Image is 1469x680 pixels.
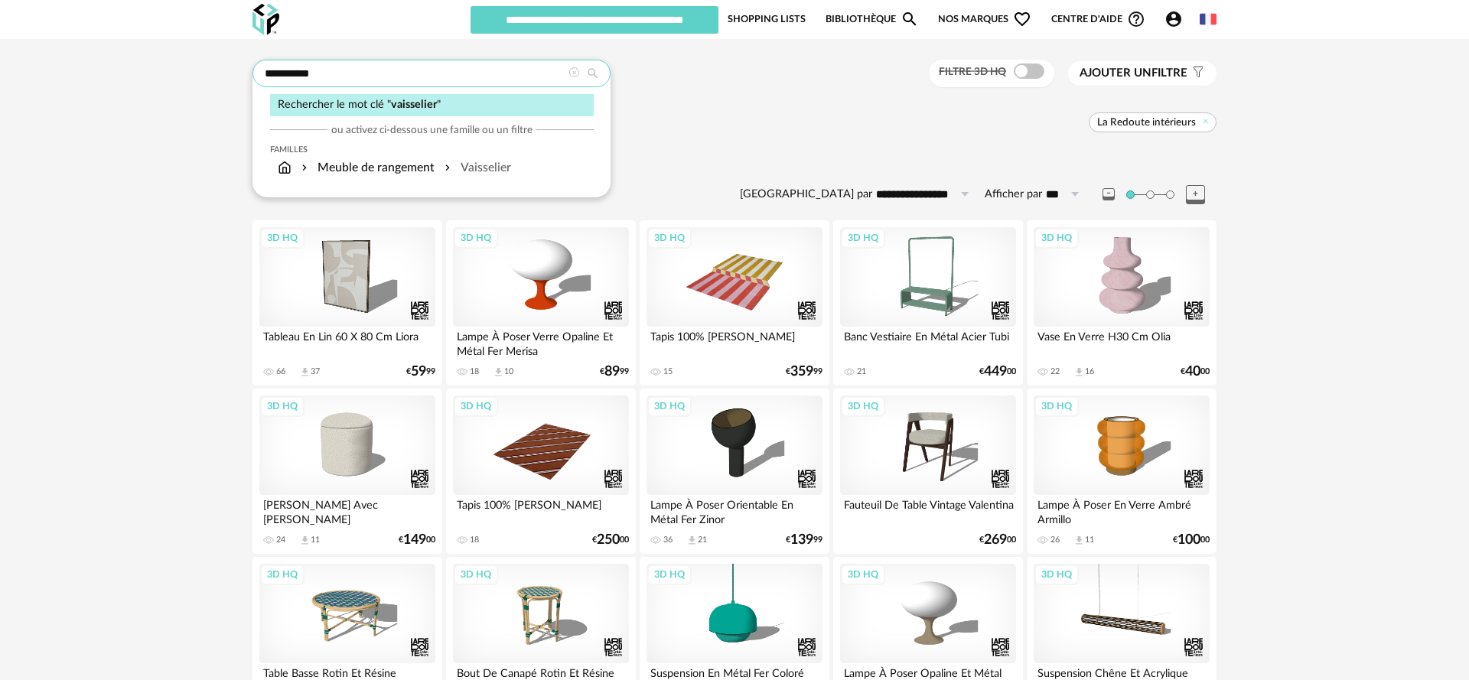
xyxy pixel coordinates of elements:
div: € 00 [979,535,1016,545]
div: 22 [1050,366,1060,377]
div: 3D HQ [454,228,498,248]
span: 250 [597,535,620,545]
div: 3D HQ [647,564,692,584]
div: Tableau En Lin 60 X 80 Cm Liora [259,327,435,357]
span: Filtre 3D HQ [939,67,1006,77]
a: 3D HQ Banc Vestiaire En Métal Acier Tubi 21 €44900 [833,220,1023,386]
div: € 99 [406,366,435,377]
img: svg+xml;base64,PHN2ZyB3aWR0aD0iMTYiIGhlaWdodD0iMTYiIHZpZXdCb3g9IjAgMCAxNiAxNiIgZmlsbD0ibm9uZSIgeG... [298,159,311,177]
span: Download icon [299,366,311,378]
div: 3D HQ [647,396,692,416]
div: Lampe À Poser En Verre Ambré Armillo [1034,495,1210,525]
div: Banc Vestiaire En Métal Acier Tubi [840,327,1016,357]
button: Ajouter unfiltre Filter icon [1068,61,1217,86]
span: Download icon [493,366,504,378]
div: Lampe À Poser Orientable En Métal Fer Zinor [647,495,822,525]
div: Meuble de rangement [298,159,435,177]
div: 3D HQ [260,228,305,248]
a: 3D HQ [PERSON_NAME] Avec [PERSON_NAME] 24 Download icon 11 €14900 [252,389,442,554]
span: Download icon [686,535,698,546]
img: svg+xml;base64,PHN2ZyB3aWR0aD0iMTYiIGhlaWdodD0iMTciIHZpZXdCb3g9IjAgMCAxNiAxNyIgZmlsbD0ibm9uZSIgeG... [278,159,292,177]
div: 18 [470,366,479,377]
div: 26 [1050,535,1060,545]
span: 100 [1177,535,1200,545]
span: 59 [411,366,426,377]
div: € 99 [786,535,822,545]
span: Centre d'aideHelp Circle Outline icon [1051,10,1145,28]
div: € 99 [786,366,822,377]
span: 359 [790,366,813,377]
div: Familles [270,145,594,155]
div: Tapis 100% [PERSON_NAME] [647,327,822,357]
a: 3D HQ Lampe À Poser Verre Opaline Et Métal Fer Merisa 18 Download icon 10 €8999 [446,220,636,386]
a: 3D HQ Fauteuil De Table Vintage Valentina €26900 [833,389,1023,554]
span: Magnify icon [901,10,919,28]
a: 3D HQ Lampe À Poser Orientable En Métal Fer Zinor 36 Download icon 21 €13999 [640,389,829,554]
div: Tapis 100% [PERSON_NAME] [453,495,629,525]
span: Account Circle icon [1164,10,1183,28]
span: Nos marques [938,5,1031,34]
span: Download icon [299,535,311,546]
div: 16 [1085,366,1094,377]
div: 10 [504,366,513,377]
a: Shopping Lists [728,5,806,34]
span: Account Circle icon [1164,10,1190,28]
span: 449 [984,366,1007,377]
div: 3D HQ [841,228,885,248]
div: 3D HQ [841,564,885,584]
div: 36 [663,535,673,545]
div: 21 [698,535,707,545]
a: 3D HQ Tableau En Lin 60 X 80 Cm Liora 66 Download icon 37 €5999 [252,220,442,386]
div: 66 [276,366,285,377]
span: ou activez ci-dessous une famille ou un filtre [331,123,533,137]
div: 3D HQ [260,396,305,416]
span: Help Circle Outline icon [1127,10,1145,28]
span: 269 [984,535,1007,545]
span: Heart Outline icon [1013,10,1031,28]
div: 24 [276,535,285,545]
div: 18 [470,535,479,545]
div: 15 [663,366,673,377]
div: 3D HQ [454,564,498,584]
div: 21 [857,366,866,377]
div: 37 [311,366,320,377]
div: Vase En Verre H30 Cm Olia [1034,327,1210,357]
div: € 00 [592,535,629,545]
div: 11 [1085,535,1094,545]
span: 149 [403,535,426,545]
span: 89 [604,366,620,377]
span: 40 [1185,366,1200,377]
span: 139 [790,535,813,545]
div: Fauteuil De Table Vintage Valentina [840,495,1016,525]
span: filtre [1080,66,1187,81]
div: € 00 [1173,535,1210,545]
div: € 99 [600,366,629,377]
a: 3D HQ Tapis 100% [PERSON_NAME] 15 €35999 [640,220,829,386]
div: 3D HQ [1034,396,1079,416]
div: Rechercher le mot clé " " [270,94,594,116]
a: 3D HQ Vase En Verre H30 Cm Olia 22 Download icon 16 €4000 [1027,220,1217,386]
a: 3D HQ Lampe À Poser En Verre Ambré Armillo 26 Download icon 11 €10000 [1027,389,1217,554]
div: 11 [311,535,320,545]
span: vaisselier [391,99,437,110]
div: 3D HQ [260,564,305,584]
div: € 00 [979,366,1016,377]
div: Lampe À Poser Verre Opaline Et Métal Fer Merisa [453,327,629,357]
div: 3D HQ [841,396,885,416]
img: fr [1200,11,1217,28]
div: 3D HQ [454,396,498,416]
div: 3D HQ [1034,228,1079,248]
label: Afficher par [985,187,1042,202]
label: [GEOGRAPHIC_DATA] par [740,187,872,202]
span: Filter icon [1187,66,1205,81]
div: € 00 [1181,366,1210,377]
span: Ajouter un [1080,67,1151,79]
a: 3D HQ Tapis 100% [PERSON_NAME] 18 €25000 [446,389,636,554]
div: [PERSON_NAME] Avec [PERSON_NAME] [259,495,435,525]
span: La Redoute intérieurs [1097,116,1196,129]
span: Download icon [1073,535,1085,546]
span: Download icon [1073,366,1085,378]
a: BibliothèqueMagnify icon [826,5,919,34]
div: 3D HQ [1034,564,1079,584]
div: € 00 [399,535,435,545]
